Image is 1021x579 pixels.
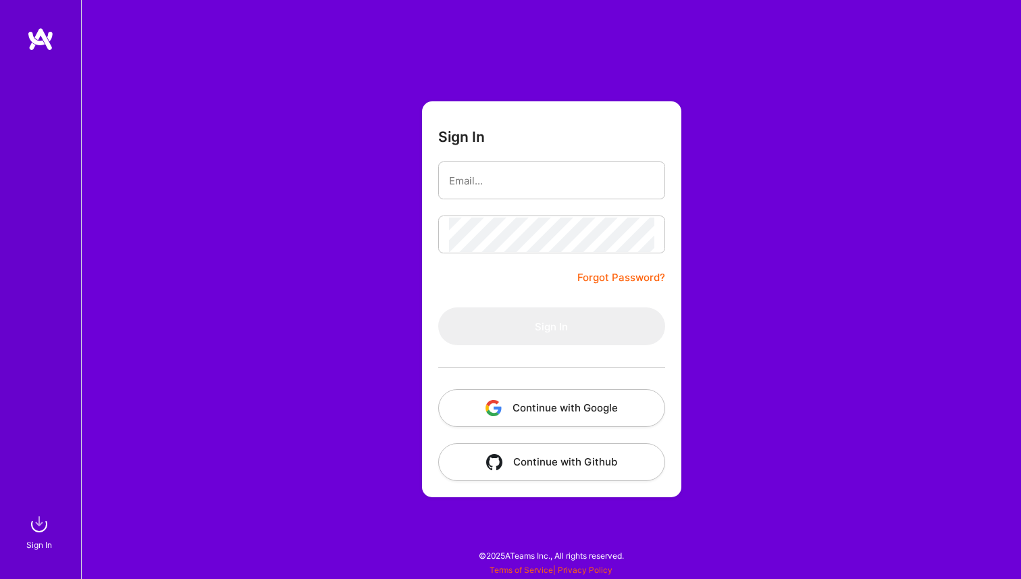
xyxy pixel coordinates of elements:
[438,389,665,427] button: Continue with Google
[486,400,502,416] img: icon
[490,565,612,575] span: |
[438,307,665,345] button: Sign In
[81,538,1021,572] div: © 2025 ATeams Inc., All rights reserved.
[449,163,654,198] input: Email...
[438,443,665,481] button: Continue with Github
[28,511,53,552] a: sign inSign In
[26,511,53,538] img: sign in
[486,454,502,470] img: icon
[27,27,54,51] img: logo
[577,270,665,286] a: Forgot Password?
[490,565,553,575] a: Terms of Service
[438,128,485,145] h3: Sign In
[26,538,52,552] div: Sign In
[558,565,612,575] a: Privacy Policy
